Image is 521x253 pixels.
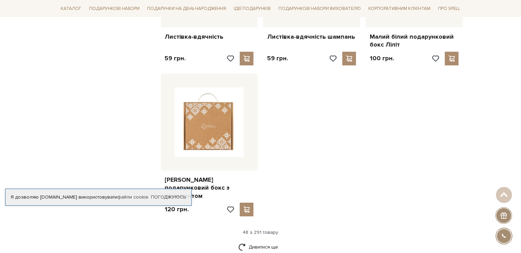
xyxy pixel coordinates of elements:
a: Подарунки на День народження [144,3,229,14]
a: Подарункові набори [86,3,142,14]
p: 100 грн. [370,54,394,62]
a: Ідеї подарунків [231,3,273,14]
a: Про Spell [435,3,463,14]
a: Корпоративним клієнтам [366,3,433,14]
a: Подарункові набори вихователю [276,3,364,14]
a: [PERSON_NAME] подарунковий бокс з орнаментом [165,176,254,200]
div: 48 з 291 товару [56,229,466,236]
p: 59 грн. [267,54,288,62]
a: Листівка-вдячність шампань [267,33,356,41]
p: 59 грн. [165,54,186,62]
a: Каталог [58,3,84,14]
a: Листівка-вдячність [165,33,254,41]
a: Дивитися ще [238,241,283,253]
a: Погоджуюсь [151,194,186,200]
img: Малий подарунковий бокс з орнаментом [175,87,244,157]
p: 120 грн. [165,205,189,213]
a: файли cookie [117,194,149,200]
a: Малий білий подарунковий бокс Ліліт [370,33,459,49]
div: Я дозволяю [DOMAIN_NAME] використовувати [5,194,191,200]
